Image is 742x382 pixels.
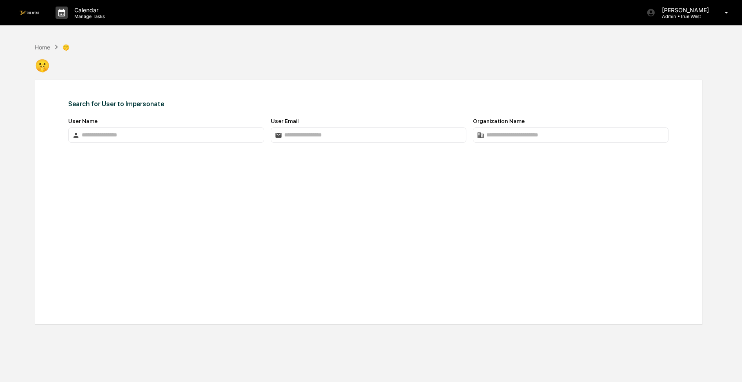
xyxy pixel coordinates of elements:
div: 🤫 [62,44,69,51]
div: Search for User to Impersonate [68,100,668,108]
p: Manage Tasks [68,13,109,19]
div: 🤫 [35,51,69,73]
div: User Email [271,118,466,124]
p: Calendar [68,7,109,13]
div: User Name [68,118,264,124]
p: Admin • True West [655,13,713,19]
img: logo [20,11,39,14]
div: Organization Name [473,118,668,124]
p: [PERSON_NAME] [655,7,713,13]
div: Home [35,44,50,51]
